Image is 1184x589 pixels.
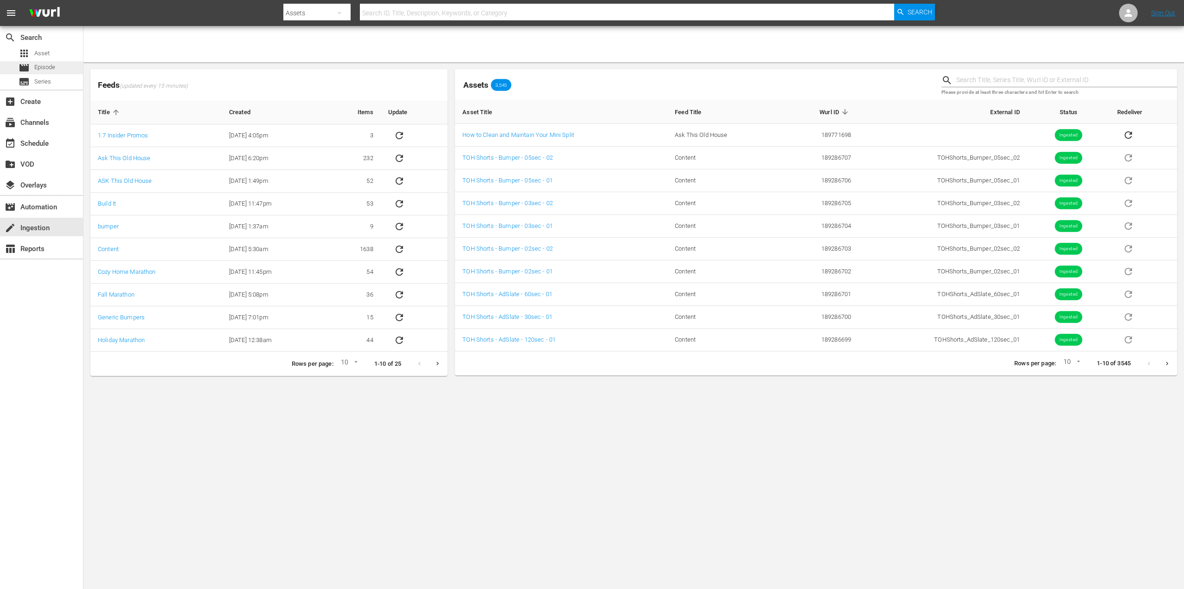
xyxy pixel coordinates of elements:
td: 53 [326,193,381,215]
span: 3,545 [491,82,511,88]
span: Asset [19,48,30,59]
td: 52 [326,170,381,193]
span: (updated every 15 minutes) [120,83,188,90]
span: Create [5,96,16,107]
span: Ingested [1055,155,1082,162]
p: Rows per page: [1014,359,1056,368]
span: menu [6,7,17,19]
span: Series [34,77,51,86]
td: [DATE] 1:37am [222,215,326,238]
td: TOHShorts_Bumper_03sec_02 [858,192,1027,215]
span: Ingestion [5,222,16,233]
td: 189286702 [781,260,858,283]
td: Content [667,260,781,283]
button: Next page [1158,355,1176,373]
a: TOH Shorts - AdSlate - 30sec - 01 [462,313,552,320]
span: Reports [5,243,16,254]
td: 232 [326,147,381,170]
td: 189286707 [781,147,858,169]
td: 189286699 [781,329,858,351]
th: Items [326,101,381,124]
a: Sign Out [1151,9,1175,17]
span: Feeds [90,78,448,93]
a: TOH Shorts - AdSlate - 60sec - 01 [462,291,552,298]
a: 1.7 Insider Promos [98,132,148,139]
td: Content [667,306,781,329]
p: Rows per page: [292,360,333,369]
td: 36 [326,284,381,306]
td: TOHShorts_Bumper_03sec_01 [858,215,1027,238]
td: Content [667,238,781,260]
th: Status [1027,100,1110,124]
button: Search [894,4,935,20]
a: Fall Marathon [98,291,134,298]
a: TOH Shorts - Bumper - 03sec - 02 [462,200,552,207]
td: Content [667,147,781,169]
td: 189286703 [781,238,858,260]
a: TOH Shorts - Bumper - 02sec - 01 [462,268,552,275]
span: Episode [34,63,55,72]
td: 1638 [326,238,381,261]
p: 1-10 of 3545 [1097,359,1131,368]
span: Asset is in future lineups. Remove all episodes that contain this asset before redelivering [1117,154,1139,161]
td: [DATE] 7:01pm [222,306,326,329]
a: ASK This Old House [98,177,152,184]
a: Generic Bumpers [98,314,145,321]
a: TOH Shorts - Bumper - 02sec - 02 [462,245,552,252]
td: Content [667,329,781,351]
td: [DATE] 12:38am [222,329,326,352]
span: Asset is in future lineups. Remove all episodes that contain this asset before redelivering [1117,336,1139,343]
td: Content [667,215,781,238]
td: [DATE] 4:05pm [222,124,326,147]
td: 189286700 [781,306,858,329]
span: Asset is in future lineups. Remove all episodes that contain this asset before redelivering [1117,267,1139,274]
table: sticky table [455,100,1177,351]
td: 189286704 [781,215,858,238]
input: Search Title, Series Title, Wurl ID or External ID [956,73,1177,87]
img: ans4CAIJ8jUAAAAAAAAAAAAAAAAAAAAAAAAgQb4GAAAAAAAAAAAAAAAAAAAAAAAAJMjXAAAAAAAAAAAAAAAAAAAAAAAAgAT5G... [22,2,67,24]
button: Next page [429,355,447,373]
div: 10 [337,357,359,371]
a: Holiday Marathon [98,337,145,343]
span: Automation [5,201,16,213]
td: 189286706 [781,169,858,192]
a: Build It [98,200,116,207]
td: [DATE] 11:47pm [222,193,326,215]
span: Schedule [5,138,16,149]
span: Search [5,32,16,43]
span: Wurl ID [819,108,851,116]
a: Cozy Home Marathon [98,268,156,275]
span: Assets [463,80,488,90]
span: Ingested [1055,223,1082,230]
span: Asset Title [462,108,504,116]
a: TOH Shorts - Bumper - 05sec - 02 [462,154,552,161]
td: Ask This Old House [667,124,781,147]
span: Asset is in future lineups. Remove all episodes that contain this asset before redelivering [1117,222,1139,229]
a: TOH Shorts - AdSlate - 120sec - 01 [462,336,556,343]
td: TOHShorts_AdSlate_60sec_01 [858,283,1027,306]
a: How to Clean and Maintain Your Mini Split [462,131,574,138]
td: 3 [326,124,381,147]
td: 44 [326,329,381,352]
span: Ingested [1055,246,1082,252]
span: Ingested [1055,132,1082,139]
td: Content [667,169,781,192]
td: 54 [326,261,381,284]
p: Please provide at least three characters and hit Enter to search [941,89,1177,97]
a: Ask This Old House [98,155,151,162]
td: 189771698 [781,124,858,147]
span: Search [908,4,932,20]
span: Asset is in future lineups. Remove all episodes that contain this asset before redelivering [1117,290,1139,297]
table: sticky table [90,101,448,352]
p: 1-10 of 25 [374,360,401,369]
span: Ingested [1055,337,1082,343]
th: External ID [858,100,1027,124]
span: Title [98,108,122,117]
a: TOH Shorts - Bumper - 03sec - 01 [462,222,552,229]
td: 15 [326,306,381,329]
td: [DATE] 1:49pm [222,170,326,193]
th: Update [381,101,448,124]
td: Content [667,192,781,215]
span: Overlays [5,180,16,191]
td: TOHShorts_Bumper_05sec_02 [858,147,1027,169]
